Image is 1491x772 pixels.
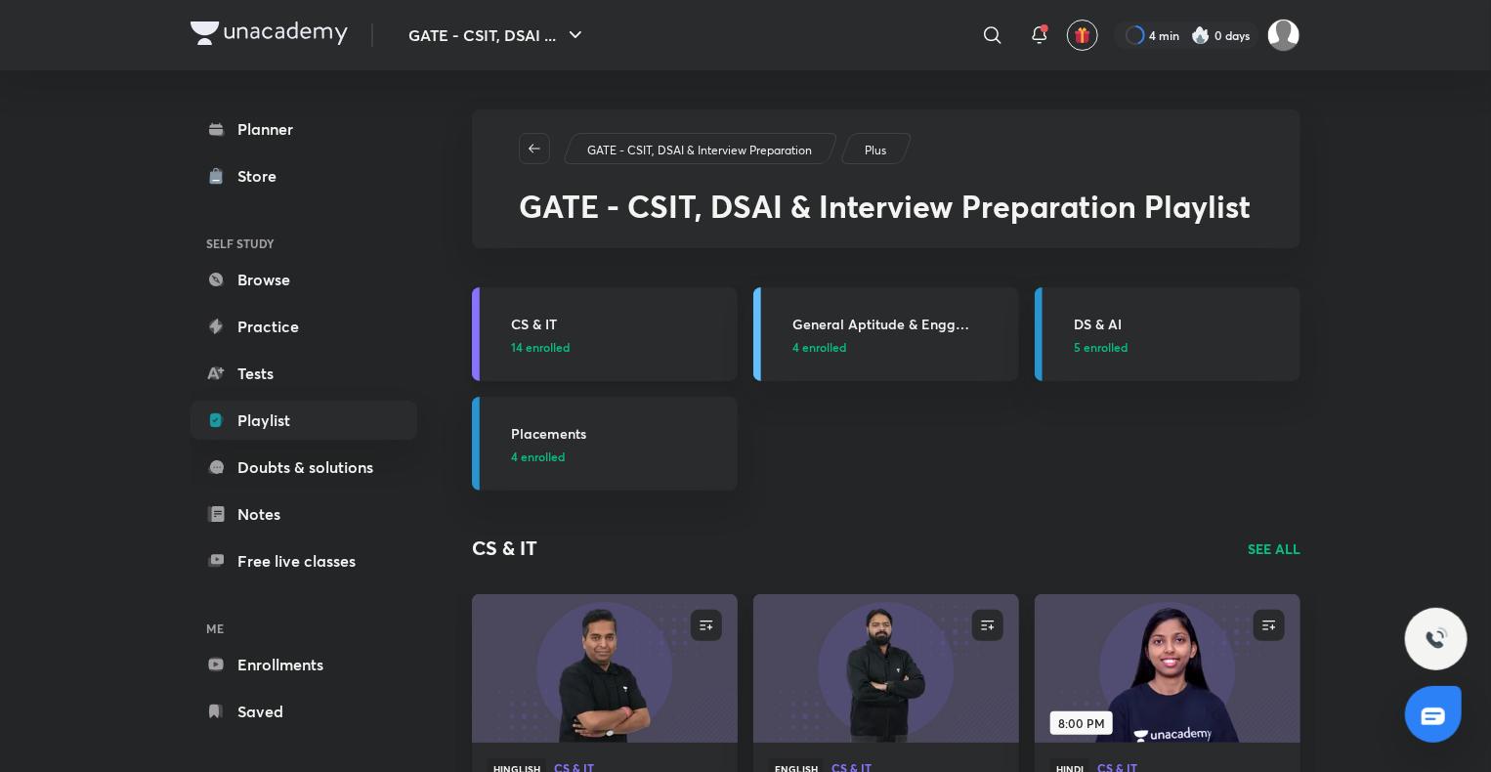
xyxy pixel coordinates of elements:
button: avatar [1067,20,1098,51]
a: Notes [191,494,417,534]
span: 8:00 PM [1050,711,1113,735]
a: Planner [191,109,417,149]
h3: CS & IT [511,314,726,334]
img: streak [1191,25,1211,45]
a: Free live classes [191,541,417,580]
div: Store [237,164,288,188]
a: new-thumbnail [753,594,1019,743]
a: Playlist [191,401,417,440]
h3: General Aptitude & Engg Mathematics [792,314,1007,334]
img: new-thumbnail [750,592,1021,744]
a: new-thumbnail [472,594,738,743]
img: new-thumbnail [469,592,740,744]
h6: ME [191,612,417,645]
span: 4 enrolled [792,338,846,356]
span: 5 enrolled [1074,338,1128,356]
img: avatar [1074,26,1091,44]
p: GATE - CSIT, DSAI & Interview Preparation [587,142,812,159]
h3: DS & AI [1074,314,1289,334]
a: Company Logo [191,21,348,50]
a: DS & AI5 enrolled [1035,287,1300,381]
button: GATE - CSIT, DSAI ... [397,16,599,55]
img: Company Logo [191,21,348,45]
img: Somya P [1267,19,1300,52]
a: SEE ALL [1248,538,1300,559]
a: Browse [191,260,417,299]
a: Practice [191,307,417,346]
a: Tests [191,354,417,393]
a: Saved [191,692,417,731]
h6: SELF STUDY [191,227,417,260]
a: Placements4 enrolled [472,397,738,491]
a: CS & IT14 enrolled [472,287,738,381]
a: Plus [862,142,890,159]
img: new-thumbnail [1032,592,1302,744]
a: Store [191,156,417,195]
img: ttu [1425,627,1448,651]
span: GATE - CSIT, DSAI & Interview Preparation Playlist [519,185,1251,227]
a: GATE - CSIT, DSAI & Interview Preparation [584,142,816,159]
a: Doubts & solutions [191,448,417,487]
a: Enrollments [191,645,417,684]
a: new-thumbnail8:00 PM [1035,594,1300,743]
h2: CS & IT [472,534,537,563]
h3: Placements [511,423,726,444]
span: 14 enrolled [511,338,570,356]
p: Plus [865,142,886,159]
a: General Aptitude & Engg Mathematics4 enrolled [753,287,1019,381]
span: 4 enrolled [511,448,565,465]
